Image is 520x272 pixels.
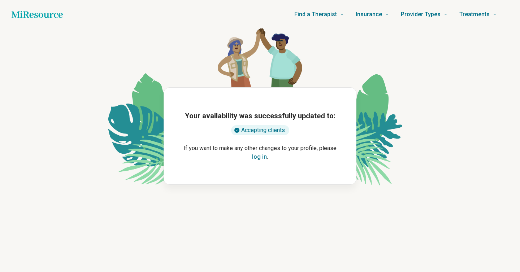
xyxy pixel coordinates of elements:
span: Provider Types [401,9,441,19]
span: Find a Therapist [294,9,337,19]
span: Treatments [459,9,490,19]
button: log in [252,153,267,161]
span: Insurance [356,9,382,19]
h1: Your availability was successfully updated to: [185,111,335,121]
div: Accepting clients [231,125,289,135]
p: If you want to make any other changes to your profile, please . [175,144,344,161]
a: Home page [12,7,63,22]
